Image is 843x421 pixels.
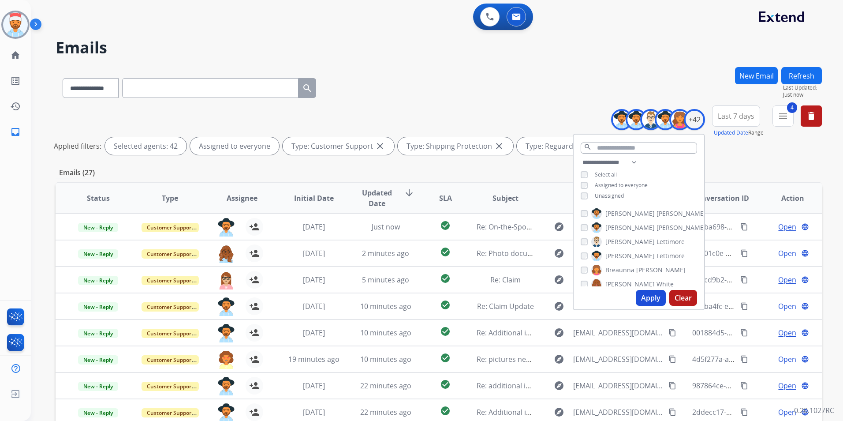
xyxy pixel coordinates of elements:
span: New - Reply [78,302,118,312]
span: White [656,280,674,289]
span: [PERSON_NAME] [605,280,655,289]
mat-icon: check_circle [440,353,451,363]
span: Re: Additional information [477,328,564,338]
mat-icon: content_copy [668,355,676,363]
span: 5 minutes ago [362,275,409,285]
span: New - Reply [78,382,118,391]
span: 987864ce-aadd-4b26-8df4-90eca773c7f2 [692,381,825,391]
span: [PERSON_NAME] [656,209,706,218]
mat-icon: content_copy [740,249,748,257]
span: Lettimore [656,237,685,246]
span: Re: Claim [490,275,521,285]
span: Range [714,129,764,136]
span: Assigned to everyone [595,181,648,189]
span: Re: Additional information [477,407,564,417]
mat-icon: explore [554,354,564,365]
span: Customer Support [142,408,199,417]
span: SLA [439,193,452,203]
th: Action [750,183,822,214]
span: [PERSON_NAME] [656,223,706,232]
mat-icon: content_copy [740,329,748,337]
span: Select all [595,171,617,178]
mat-icon: content_copy [668,382,676,390]
span: 2ddecc17-e676-44bf-9fcf-6c7cc1b50899 [692,407,822,417]
mat-icon: search [302,83,313,94]
span: New - Reply [78,249,118,259]
span: Updated Date [357,188,397,209]
span: Status [87,193,110,203]
span: [DATE] [303,275,325,285]
span: [PERSON_NAME] [605,209,655,218]
mat-icon: history [10,101,21,112]
mat-icon: delete [806,111,817,121]
p: Emails (27) [56,167,98,178]
button: 4 [772,105,794,127]
span: Last 7 days [718,114,754,118]
mat-icon: search [584,143,592,151]
span: Unassigned [595,192,624,199]
mat-icon: person_add [249,327,260,338]
span: Customer Support [142,302,199,312]
span: [PERSON_NAME] [605,237,655,246]
mat-icon: check_circle [440,300,451,310]
span: [PERSON_NAME] [605,223,655,232]
mat-icon: content_copy [740,408,748,416]
mat-icon: explore [554,407,564,417]
span: New - Reply [78,223,118,232]
h2: Emails [56,39,822,56]
span: [EMAIL_ADDRESS][DOMAIN_NAME] [573,354,664,365]
mat-icon: language [801,223,809,231]
span: Customer Support [142,249,199,259]
mat-icon: explore [554,380,564,391]
mat-icon: language [801,355,809,363]
mat-icon: check_circle [440,326,451,337]
span: 10 minutes ago [360,354,411,364]
span: [EMAIL_ADDRESS][DOMAIN_NAME] [573,327,664,338]
span: 19 minutes ago [288,354,339,364]
div: Assigned to everyone [190,137,279,155]
img: agent-avatar [217,350,235,369]
mat-icon: person_add [249,407,260,417]
span: Re: additional information [477,381,563,391]
mat-icon: content_copy [740,223,748,231]
mat-icon: explore [554,301,564,312]
span: Just now [372,222,400,232]
mat-icon: language [801,329,809,337]
mat-icon: person_add [249,248,260,259]
mat-icon: explore [554,274,564,285]
span: 10 minutes ago [360,301,411,311]
span: 10 minutes ago [360,328,411,338]
mat-icon: person_add [249,274,260,285]
mat-icon: content_copy [740,276,748,284]
span: [DATE] [303,407,325,417]
span: Open [778,327,796,338]
mat-icon: content_copy [740,355,748,363]
mat-icon: person_add [249,301,260,312]
mat-icon: content_copy [668,329,676,337]
div: Type: Customer Support [283,137,394,155]
mat-icon: content_copy [668,408,676,416]
span: Lettimore [656,252,685,260]
span: [DATE] [303,328,325,338]
mat-icon: home [10,50,21,60]
mat-icon: content_copy [740,382,748,390]
span: [DATE] [303,301,325,311]
mat-icon: inbox [10,127,21,137]
mat-icon: explore [554,248,564,259]
div: Selected agents: 42 [105,137,187,155]
span: Customer Support [142,276,199,285]
mat-icon: close [494,141,504,151]
span: Re: On-the-Spot™ Fabric Cleaner [477,222,584,232]
span: Open [778,248,796,259]
span: Breaunna [605,266,634,274]
span: 22 minutes ago [360,381,411,391]
span: Open [778,222,796,232]
img: agent-avatar [217,377,235,395]
span: Customer Support [142,329,199,338]
span: 4 [787,102,797,113]
img: avatar [3,12,28,37]
span: Last Updated: [783,84,822,91]
img: agent-avatar [217,271,235,289]
span: [PERSON_NAME] [636,266,686,274]
span: Re: Photo documentation [477,248,562,258]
